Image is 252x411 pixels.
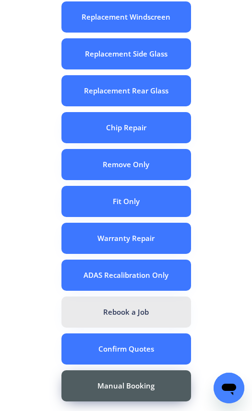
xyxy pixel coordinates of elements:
[61,38,191,69] button: Replacement Side Glass
[61,186,191,217] button: Fit Only
[61,75,191,106] button: Replacement Rear Glass
[61,223,191,254] button: Warranty Repair
[61,112,191,143] button: Chip Repair
[61,297,191,328] button: Rebook a Job
[61,149,191,180] button: Remove Only
[61,260,191,291] button: ADAS Recalibration Only
[61,370,191,401] button: Manual Booking
[61,1,191,33] button: Replacement Windscreen
[61,333,191,365] button: Confirm Quotes
[214,373,244,403] iframe: Button to launch messaging window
